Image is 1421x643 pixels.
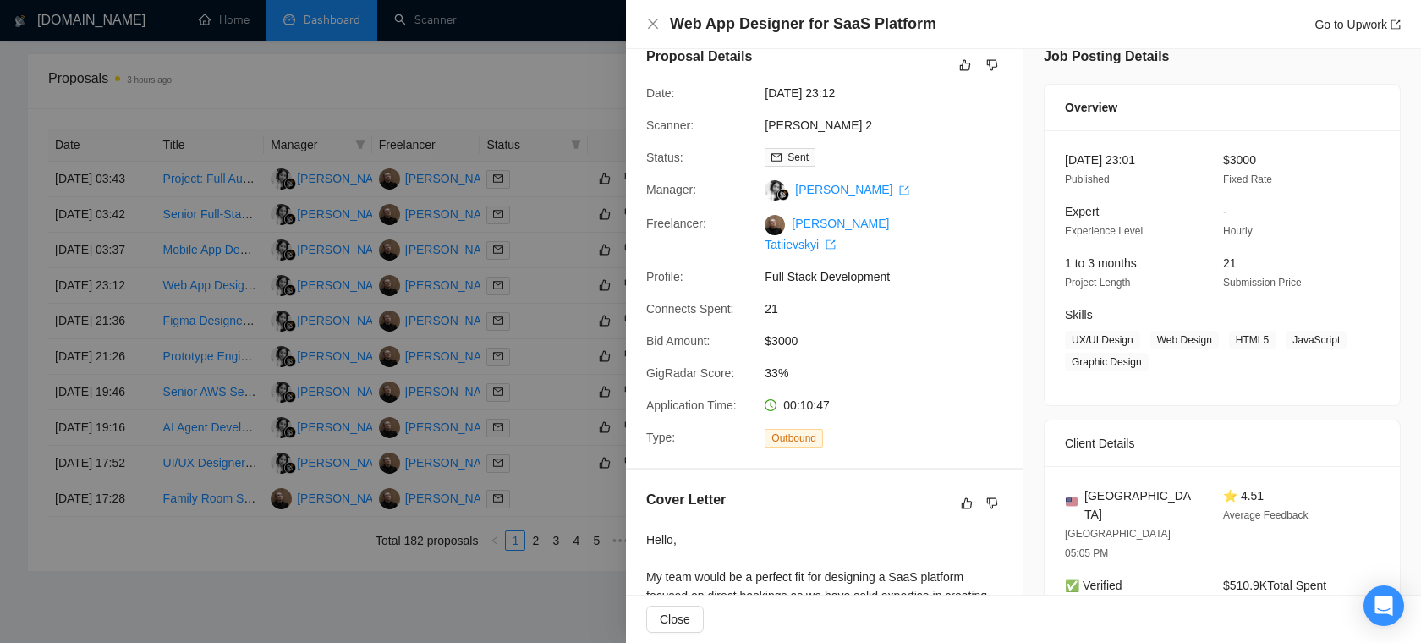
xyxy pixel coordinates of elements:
button: Close [646,17,660,31]
img: gigradar-bm.png [777,189,789,201]
button: like [957,493,977,514]
span: Outbound [765,429,823,448]
span: like [959,58,971,72]
a: [PERSON_NAME] Tatiievskyi export [765,217,889,250]
span: export [1391,19,1401,30]
a: Go to Upworkexport [1314,18,1401,31]
span: 1 to 3 months [1065,256,1137,270]
span: UX/UI Design [1065,331,1140,349]
span: $3000 [1223,153,1256,167]
span: Project Length [1065,277,1130,289]
button: dislike [982,55,1002,75]
span: [DATE] 23:12 [765,84,1018,102]
span: JavaScript [1286,331,1347,349]
span: Profile: [646,270,683,283]
span: Experience Level [1065,225,1143,237]
span: [GEOGRAPHIC_DATA] 05:05 PM [1065,528,1171,559]
span: Hourly [1223,225,1253,237]
h5: Cover Letter [646,490,726,510]
span: Overview [1065,98,1117,117]
span: 33% [765,364,1018,382]
span: Connects Spent: [646,302,734,316]
span: Status: [646,151,683,164]
span: Expert [1065,205,1099,218]
div: Open Intercom Messenger [1363,585,1404,626]
span: export [826,239,836,250]
span: export [899,185,909,195]
span: Scanner: [646,118,694,132]
button: like [955,55,975,75]
span: [DATE] 23:01 [1065,153,1135,167]
span: Manager: [646,183,696,196]
h4: Web App Designer for SaaS Platform [670,14,936,35]
a: [PERSON_NAME] export [795,183,909,196]
span: Close [660,610,690,629]
span: Full Stack Development [765,267,1018,286]
span: HTML5 [1229,331,1276,349]
span: GigRadar Score: [646,366,734,380]
span: $510.9K Total Spent [1223,579,1326,592]
span: Submission Price [1223,277,1302,289]
span: close [646,17,660,30]
span: Date: [646,86,674,100]
span: - [1223,205,1227,218]
span: Application Time: [646,398,737,412]
img: 🇺🇸 [1066,496,1078,508]
span: 21 [1223,256,1237,270]
span: Skills [1065,308,1093,321]
img: c1hq7xaBr6_4NHoDX8jxWK9plniHluE0_bEzHdKkFSkgGKBgOan1C4vmDczQx3AYNY [765,215,785,235]
span: Graphic Design [1065,353,1149,371]
span: 21 [765,300,1018,318]
div: Client Details [1065,420,1380,466]
span: [GEOGRAPHIC_DATA] [1084,486,1196,524]
span: Bid Amount: [646,334,710,348]
span: Freelancer: [646,217,706,230]
button: Close [646,606,704,633]
span: clock-circle [765,399,776,411]
span: 00:10:47 [783,398,830,412]
span: ✅ Verified [1065,579,1122,592]
button: dislike [982,493,1002,514]
h5: Job Posting Details [1044,47,1169,67]
span: Sent [787,151,809,163]
span: like [961,497,973,510]
span: mail [771,152,782,162]
span: Published [1065,173,1110,185]
h5: Proposal Details [646,47,752,67]
span: dislike [986,497,998,510]
a: [PERSON_NAME] 2 [765,118,872,132]
span: Web Design [1150,331,1219,349]
span: $3000 [765,332,1018,350]
span: Type: [646,431,675,444]
span: Average Feedback [1223,509,1309,521]
span: dislike [986,58,998,72]
span: ⭐ 4.51 [1223,489,1264,503]
span: Fixed Rate [1223,173,1272,185]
